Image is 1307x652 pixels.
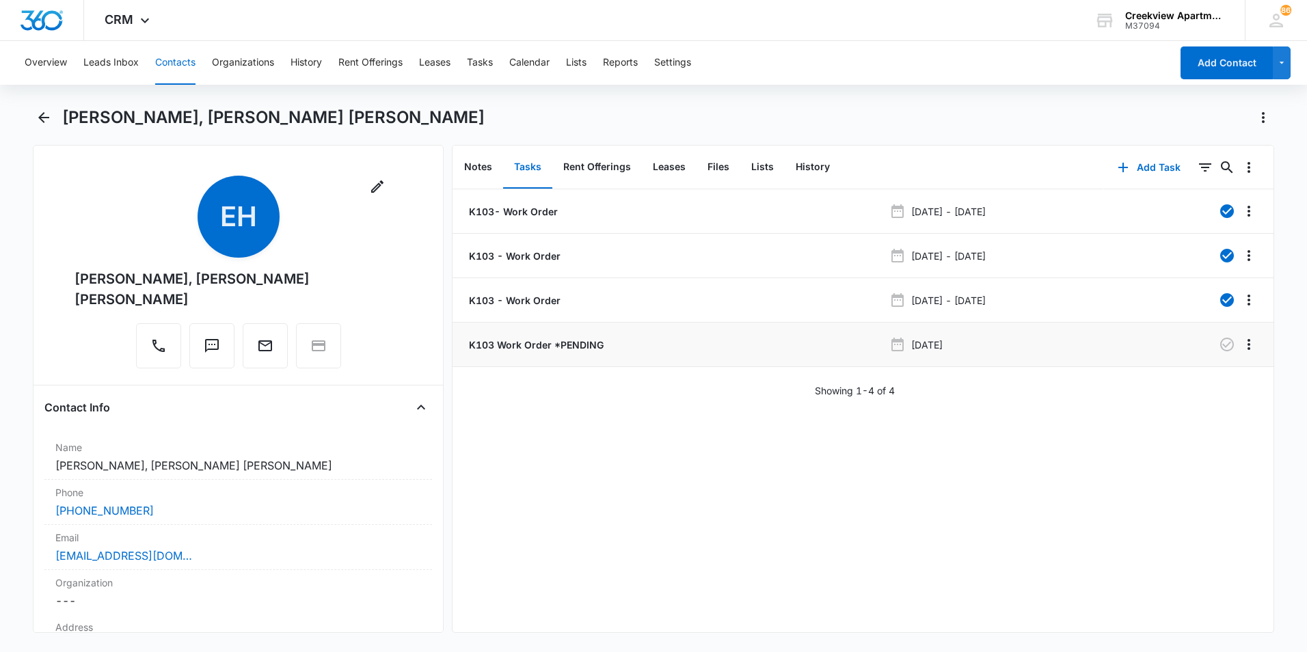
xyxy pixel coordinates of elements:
h4: Contact Info [44,399,110,416]
button: Leads Inbox [83,41,139,85]
a: K103- Work Order [466,204,558,219]
button: Settings [654,41,691,85]
button: Call [136,323,181,368]
div: [PERSON_NAME], [PERSON_NAME] [PERSON_NAME] [75,269,402,310]
button: Leases [642,146,697,189]
button: Lists [566,41,587,85]
a: [EMAIL_ADDRESS][DOMAIN_NAME] [55,547,192,564]
p: Showing 1-4 of 4 [815,383,895,398]
a: [PHONE_NUMBER] [55,502,154,519]
div: Email[EMAIL_ADDRESS][DOMAIN_NAME] [44,525,432,570]
button: Tasks [503,146,552,189]
button: Overview [25,41,67,85]
label: Email [55,530,421,545]
label: Organization [55,575,421,590]
button: Contacts [155,41,196,85]
button: History [291,41,322,85]
a: Text [189,344,234,356]
button: Back [33,107,54,128]
div: Organization--- [44,570,432,614]
button: Reports [603,41,638,85]
dd: [PERSON_NAME], [PERSON_NAME] [PERSON_NAME] [55,457,421,474]
a: Email [243,344,288,356]
button: Overflow Menu [1238,334,1260,355]
p: [DATE] - [DATE] [911,249,986,263]
a: K103 Work Order *PENDING [466,338,604,352]
button: Overflow Menu [1238,245,1260,267]
span: EH [198,176,280,258]
label: Name [55,440,421,454]
button: Overflow Menu [1238,289,1260,311]
button: Lists [740,146,785,189]
p: [DATE] [911,338,943,352]
button: Rent Offerings [552,146,642,189]
button: History [785,146,841,189]
button: Actions [1252,107,1274,128]
p: [DATE] - [DATE] [911,293,986,308]
a: K103 - Work Order [466,293,561,308]
dd: --- [55,593,421,609]
div: account id [1125,21,1225,31]
button: Leases [419,41,450,85]
div: Name[PERSON_NAME], [PERSON_NAME] [PERSON_NAME] [44,435,432,480]
div: Phone[PHONE_NUMBER] [44,480,432,525]
button: Close [410,396,432,418]
button: Calendar [509,41,550,85]
button: Add Task [1104,151,1194,184]
button: Filters [1194,157,1216,178]
div: account name [1125,10,1225,21]
button: Organizations [212,41,274,85]
h1: [PERSON_NAME], [PERSON_NAME] [PERSON_NAME] [62,107,485,128]
button: Text [189,323,234,368]
p: [DATE] - [DATE] [911,204,986,219]
a: Call [136,344,181,356]
a: K103 - Work Order [466,249,561,263]
button: Notes [453,146,503,189]
div: notifications count [1280,5,1291,16]
button: Search... [1216,157,1238,178]
button: Overflow Menu [1238,200,1260,222]
label: Phone [55,485,421,500]
button: Email [243,323,288,368]
span: 86 [1280,5,1291,16]
button: Tasks [467,41,493,85]
button: Overflow Menu [1238,157,1260,178]
button: Rent Offerings [338,41,403,85]
button: Files [697,146,740,189]
span: CRM [105,12,133,27]
button: Add Contact [1181,46,1273,79]
label: Address [55,620,421,634]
